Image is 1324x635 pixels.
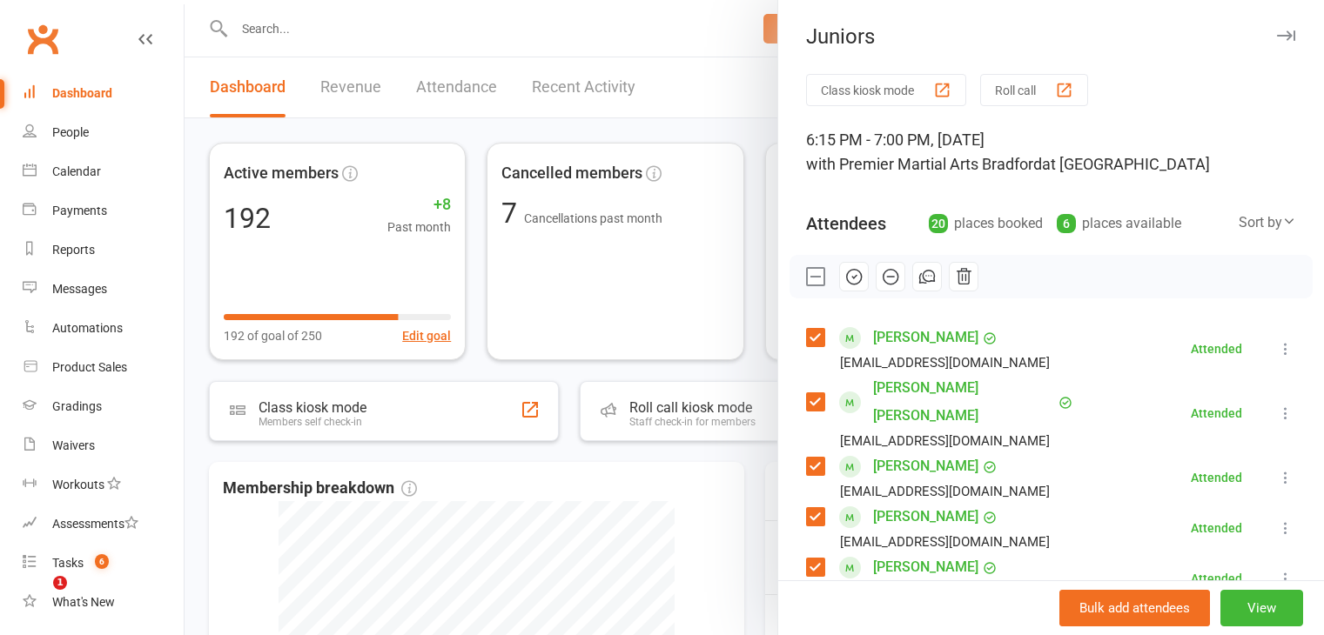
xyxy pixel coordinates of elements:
button: Roll call [980,74,1088,106]
a: Product Sales [23,348,184,387]
span: 1 [53,576,67,590]
div: places booked [929,211,1043,236]
div: Payments [52,204,107,217]
div: People [52,125,89,139]
a: What's New [23,583,184,622]
button: Class kiosk mode [806,74,966,106]
div: 20 [929,214,948,233]
div: Messages [52,282,107,296]
div: Juniors [778,24,1324,49]
div: Attended [1191,572,1242,585]
div: [EMAIL_ADDRESS][DOMAIN_NAME] [840,480,1050,503]
div: 6 [1057,214,1076,233]
a: People [23,113,184,152]
a: Clubworx [21,17,64,61]
a: Dashboard [23,74,184,113]
div: Assessments [52,517,138,531]
div: Calendar [52,164,101,178]
iframe: Intercom live chat [17,576,59,618]
div: 6:15 PM - 7:00 PM, [DATE] [806,128,1296,177]
div: Automations [52,321,123,335]
div: Dashboard [52,86,112,100]
a: Reports [23,231,184,270]
a: [PERSON_NAME] [873,452,978,480]
button: Bulk add attendees [1059,590,1210,626]
a: Payments [23,191,184,231]
a: Assessments [23,505,184,544]
div: What's New [52,595,115,609]
a: Workouts [23,465,184,505]
a: Gradings [23,387,184,426]
div: [EMAIL_ADDRESS][DOMAIN_NAME] [840,531,1050,553]
a: Tasks 6 [23,544,184,583]
div: Tasks [52,556,84,570]
a: Automations [23,309,184,348]
div: Attendees [806,211,886,236]
div: Sort by [1239,211,1296,234]
div: Waivers [52,438,95,452]
div: places available [1057,211,1181,236]
a: [PERSON_NAME] [873,503,978,531]
a: Calendar [23,152,184,191]
div: Attended [1191,343,1242,355]
div: Attended [1191,522,1242,534]
div: Attended [1191,471,1242,484]
span: 6 [95,554,109,569]
a: Waivers [23,426,184,465]
div: [EMAIL_ADDRESS][DOMAIN_NAME] [840,351,1050,374]
a: [PERSON_NAME] [873,324,978,351]
a: [PERSON_NAME] [PERSON_NAME] [873,374,1054,430]
a: Messages [23,270,184,309]
a: [PERSON_NAME] [873,553,978,581]
div: Reports [52,243,95,257]
button: View [1220,590,1303,626]
span: at [GEOGRAPHIC_DATA] [1042,155,1210,173]
div: Workouts [52,478,104,491]
div: [EMAIL_ADDRESS][DOMAIN_NAME] [840,430,1050,452]
div: Gradings [52,399,102,413]
span: with Premier Martial Arts Bradford [806,155,1042,173]
div: Product Sales [52,360,127,374]
div: Attended [1191,407,1242,419]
